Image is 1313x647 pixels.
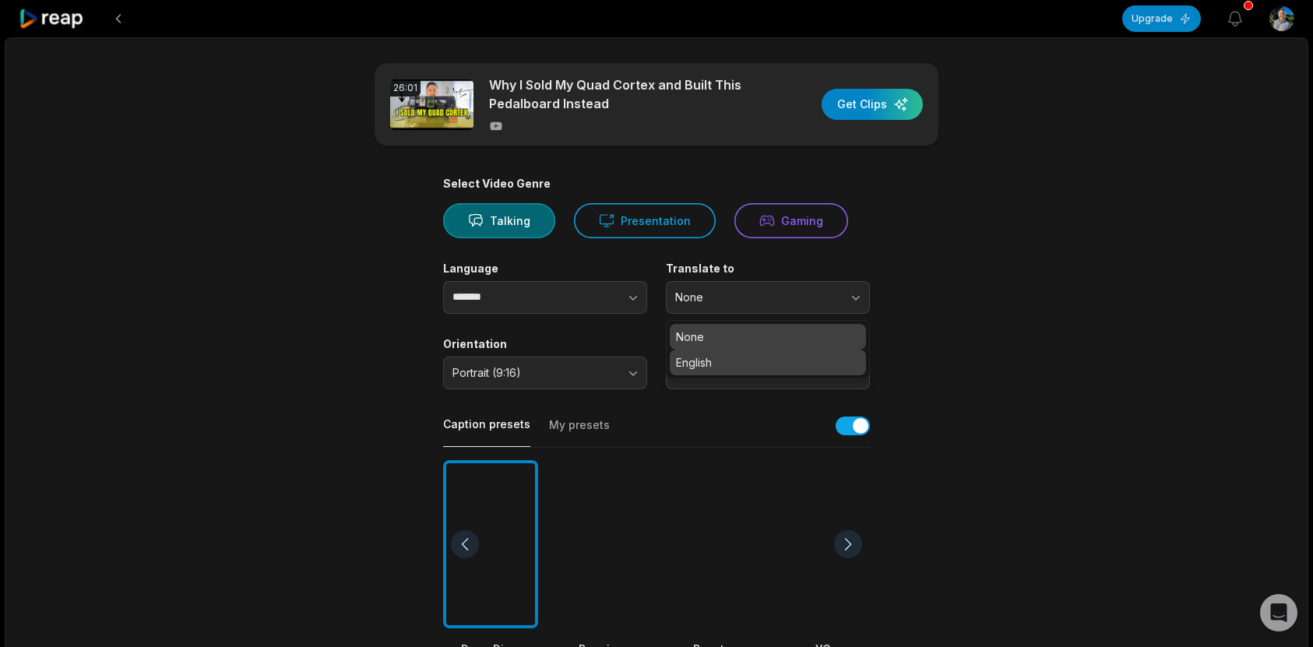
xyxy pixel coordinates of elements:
[734,203,848,238] button: Gaming
[574,203,716,238] button: Presentation
[666,281,870,314] button: None
[549,417,610,447] button: My presets
[452,366,616,380] span: Portrait (9:16)
[675,290,839,304] span: None
[666,320,870,379] div: None
[822,89,923,120] button: Get Clips
[489,76,758,113] p: Why I Sold My Quad Cortex and Built This Pedalboard Instead
[443,262,647,276] label: Language
[1122,5,1201,32] button: Upgrade
[443,177,870,191] div: Select Video Genre
[390,79,421,97] div: 26:01
[443,337,647,351] label: Orientation
[443,417,530,447] button: Caption presets
[1260,594,1297,631] div: Open Intercom Messenger
[666,262,870,276] label: Translate to
[443,357,647,389] button: Portrait (9:16)
[443,203,555,238] button: Talking
[676,354,860,371] p: English
[676,329,860,345] p: None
